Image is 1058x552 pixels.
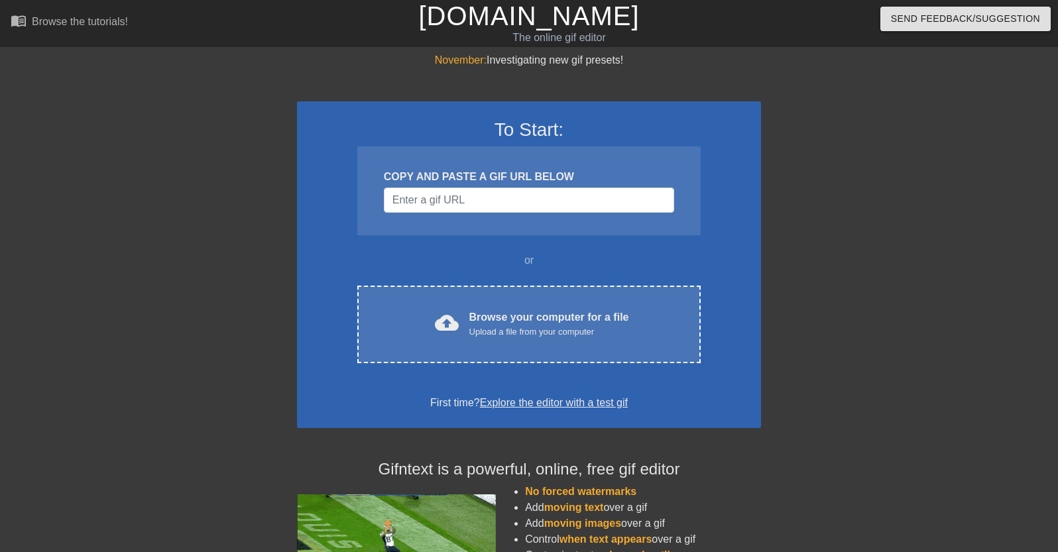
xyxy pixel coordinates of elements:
li: Add over a gif [525,500,761,516]
h4: Gifntext is a powerful, online, free gif editor [297,460,761,479]
div: COPY AND PASTE A GIF URL BELOW [384,169,674,185]
a: Browse the tutorials! [11,13,128,33]
input: Username [384,188,674,213]
div: or [331,252,727,268]
div: Browse your computer for a file [469,309,629,339]
div: Upload a file from your computer [469,325,629,339]
span: cloud_upload [435,311,459,335]
div: First time? [314,395,744,411]
a: Explore the editor with a test gif [480,397,628,408]
span: moving text [544,502,604,513]
span: moving images [544,518,621,529]
span: when text appears [559,533,652,545]
button: Send Feedback/Suggestion [880,7,1051,31]
a: [DOMAIN_NAME] [418,1,639,30]
h3: To Start: [314,119,744,141]
span: menu_book [11,13,27,28]
div: Browse the tutorials! [32,16,128,27]
span: November: [435,54,487,66]
span: No forced watermarks [525,486,636,497]
div: The online gif editor [359,30,759,46]
li: Add over a gif [525,516,761,531]
span: Send Feedback/Suggestion [891,11,1040,27]
div: Investigating new gif presets! [297,52,761,68]
li: Control over a gif [525,531,761,547]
